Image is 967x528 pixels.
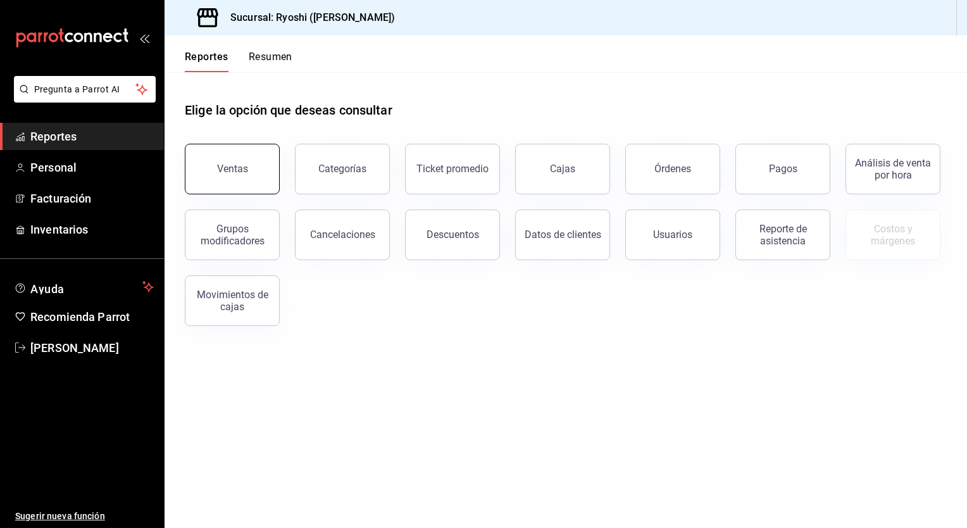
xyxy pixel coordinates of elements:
[30,221,154,238] span: Inventarios
[550,163,575,175] div: Cajas
[34,83,136,96] span: Pregunta a Parrot AI
[735,210,830,260] button: Reporte de asistencia
[193,223,271,247] div: Grupos modificadores
[295,210,390,260] button: Cancelaciones
[416,163,489,175] div: Ticket promedio
[30,159,154,176] span: Personal
[427,229,479,241] div: Descuentos
[735,144,830,194] button: Pagos
[405,210,500,260] button: Descuentos
[653,229,692,241] div: Usuarios
[625,210,720,260] button: Usuarios
[185,275,280,326] button: Movimientos de cajas
[185,210,280,260] button: Grupos modificadores
[185,51,292,72] div: navigation tabs
[854,223,932,247] div: Costos y márgenes
[845,210,940,260] button: Contrata inventarios para ver este reporte
[15,510,154,523] span: Sugerir nueva función
[30,279,137,294] span: Ayuda
[193,289,271,313] div: Movimientos de cajas
[769,163,797,175] div: Pagos
[30,308,154,325] span: Recomienda Parrot
[744,223,822,247] div: Reporte de asistencia
[9,92,156,105] a: Pregunta a Parrot AI
[310,229,375,241] div: Cancelaciones
[625,144,720,194] button: Órdenes
[30,339,154,356] span: [PERSON_NAME]
[30,190,154,207] span: Facturación
[249,51,292,72] button: Resumen
[30,128,154,145] span: Reportes
[845,144,940,194] button: Análisis de venta por hora
[405,144,500,194] button: Ticket promedio
[217,163,248,175] div: Ventas
[318,163,366,175] div: Categorías
[185,51,228,72] button: Reportes
[295,144,390,194] button: Categorías
[139,33,149,43] button: open_drawer_menu
[515,210,610,260] button: Datos de clientes
[654,163,691,175] div: Órdenes
[185,144,280,194] button: Ventas
[14,76,156,103] button: Pregunta a Parrot AI
[185,101,392,120] h1: Elige la opción que deseas consultar
[854,157,932,181] div: Análisis de venta por hora
[515,144,610,194] button: Cajas
[525,229,601,241] div: Datos de clientes
[220,10,395,25] h3: Sucursal: Ryoshi ([PERSON_NAME])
